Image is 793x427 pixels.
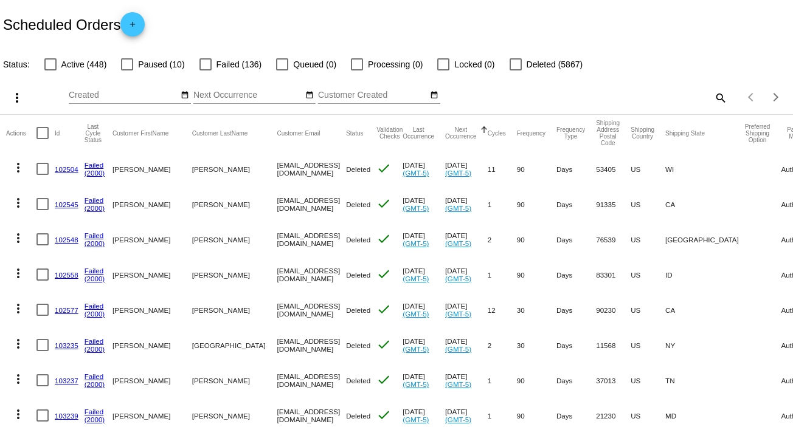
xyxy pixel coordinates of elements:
[85,337,104,345] a: Failed
[55,129,60,137] button: Change sorting for Id
[113,257,192,292] mat-cell: [PERSON_NAME]
[376,372,391,387] mat-icon: check
[85,196,104,204] a: Failed
[6,115,36,151] mat-header-cell: Actions
[293,57,336,72] span: Queued (0)
[665,257,745,292] mat-cell: ID
[346,165,370,173] span: Deleted
[181,91,189,100] mat-icon: date_range
[277,292,346,327] mat-cell: [EMAIL_ADDRESS][DOMAIN_NAME]
[445,363,488,398] mat-cell: [DATE]
[11,301,26,316] mat-icon: more_vert
[113,151,192,186] mat-cell: [PERSON_NAME]
[488,327,517,363] mat-cell: 2
[556,292,596,327] mat-cell: Days
[403,239,429,247] a: (GMT-5)
[85,169,105,177] a: (2000)
[55,412,78,420] a: 103239
[376,115,403,151] mat-header-cell: Validation Checks
[192,292,277,327] mat-cell: [PERSON_NAME]
[277,186,346,222] mat-cell: [EMAIL_ADDRESS][DOMAIN_NAME]
[454,57,494,72] span: Locked (0)
[488,186,517,222] mat-cell: 1
[85,123,102,143] button: Change sorting for LastProcessingCycleId
[403,186,445,222] mat-cell: [DATE]
[665,363,745,398] mat-cell: TN
[665,151,745,186] mat-cell: WI
[3,60,30,69] span: Status:
[556,151,596,186] mat-cell: Days
[192,222,277,257] mat-cell: [PERSON_NAME]
[445,327,488,363] mat-cell: [DATE]
[631,186,665,222] mat-cell: US
[556,327,596,363] mat-cell: Days
[517,363,556,398] mat-cell: 90
[403,363,445,398] mat-cell: [DATE]
[11,196,26,210] mat-icon: more_vert
[631,257,665,292] mat-cell: US
[305,91,314,100] mat-icon: date_range
[517,222,556,257] mat-cell: 90
[445,380,471,388] a: (GMT-5)
[85,415,105,423] a: (2000)
[113,186,192,222] mat-cell: [PERSON_NAME]
[665,186,745,222] mat-cell: CA
[739,85,764,109] button: Previous page
[517,151,556,186] mat-cell: 90
[376,408,391,422] mat-icon: check
[403,275,429,282] a: (GMT-5)
[403,415,429,423] a: (GMT-5)
[346,306,370,314] span: Deleted
[192,257,277,292] mat-cell: [PERSON_NAME]
[403,204,429,212] a: (GMT-5)
[445,169,471,177] a: (GMT-5)
[596,186,631,222] mat-cell: 91335
[596,292,631,327] mat-cell: 90230
[85,302,104,310] a: Failed
[85,310,105,318] a: (2000)
[11,160,26,175] mat-icon: more_vert
[3,12,145,36] h2: Scheduled Orders
[346,236,370,244] span: Deleted
[631,327,665,363] mat-cell: US
[445,222,488,257] mat-cell: [DATE]
[376,302,391,316] mat-icon: check
[445,186,488,222] mat-cell: [DATE]
[403,310,429,318] a: (GMT-5)
[556,186,596,222] mat-cell: Days
[85,161,104,169] a: Failed
[346,377,370,384] span: Deleted
[55,306,78,314] a: 102577
[192,327,277,363] mat-cell: [GEOGRAPHIC_DATA]
[55,165,78,173] a: 102504
[445,126,477,140] button: Change sorting for NextOccurrenceUtc
[596,363,631,398] mat-cell: 37013
[517,327,556,363] mat-cell: 30
[277,327,346,363] mat-cell: [EMAIL_ADDRESS][DOMAIN_NAME]
[113,222,192,257] mat-cell: [PERSON_NAME]
[277,222,346,257] mat-cell: [EMAIL_ADDRESS][DOMAIN_NAME]
[488,129,506,137] button: Change sorting for Cycles
[403,257,445,292] mat-cell: [DATE]
[346,341,370,349] span: Deleted
[403,222,445,257] mat-cell: [DATE]
[85,239,105,247] a: (2000)
[596,151,631,186] mat-cell: 53405
[596,120,620,146] button: Change sorting for ShippingPostcode
[488,222,517,257] mat-cell: 2
[403,327,445,363] mat-cell: [DATE]
[11,336,26,351] mat-icon: more_vert
[192,129,248,137] button: Change sorting for CustomerLastName
[445,204,471,212] a: (GMT-5)
[55,341,78,349] a: 103235
[11,372,26,386] mat-icon: more_vert
[665,129,705,137] button: Change sorting for ShippingState
[376,267,391,281] mat-icon: check
[55,236,78,244] a: 102548
[138,57,184,72] span: Paused (10)
[527,57,583,72] span: Deleted (5867)
[277,257,346,292] mat-cell: [EMAIL_ADDRESS][DOMAIN_NAME]
[376,231,391,246] mat-icon: check
[85,345,105,353] a: (2000)
[318,91,428,100] input: Customer Created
